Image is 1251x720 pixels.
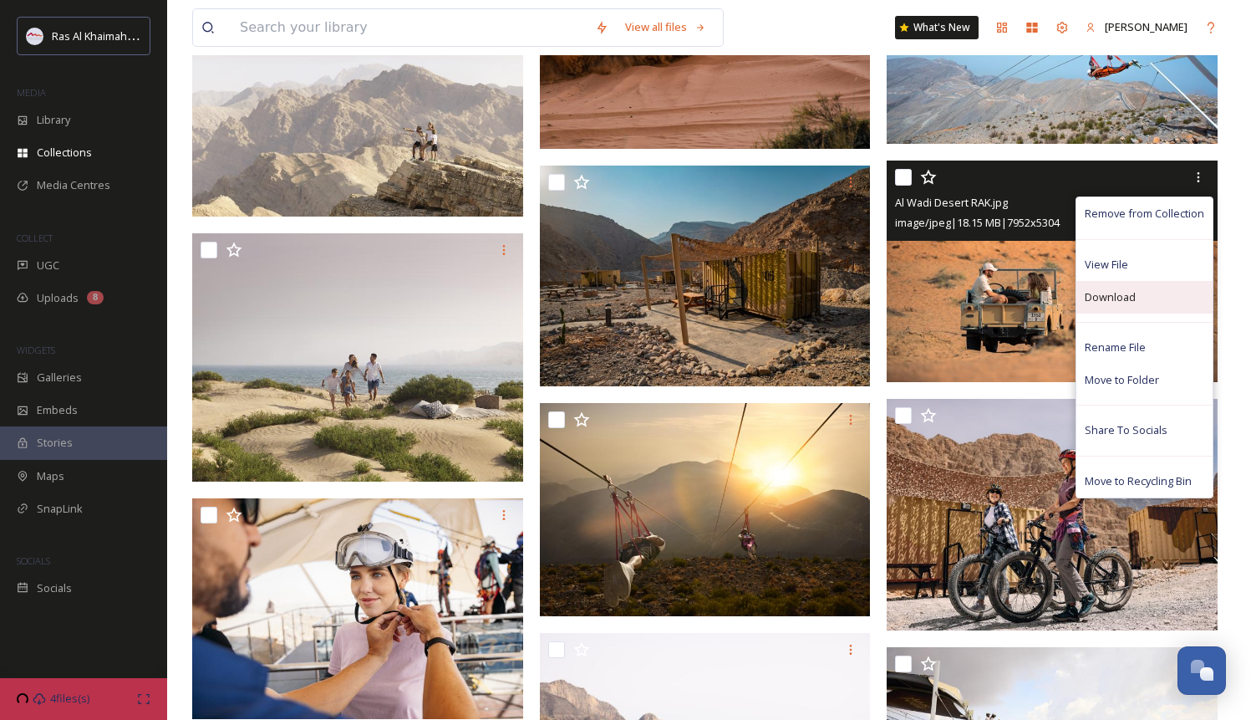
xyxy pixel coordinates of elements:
[540,166,871,386] img: (C) Bear Gryll-09806.jpg
[1085,257,1128,273] span: View File
[1085,289,1136,305] span: Download
[1085,422,1167,438] span: Share To Socials
[887,161,1218,381] img: Al Wadi Desert RAK.jpg
[1085,340,1146,355] span: Rename File
[37,580,72,596] span: Socials
[895,215,1060,230] span: image/jpeg | 18.15 MB | 7952 x 5304
[1077,11,1196,43] a: [PERSON_NAME]
[1105,19,1187,34] span: [PERSON_NAME]
[895,195,1008,210] span: Al Wadi Desert RAK.jpg
[37,145,92,161] span: Collections
[1085,372,1159,388] span: Move to Folder
[37,258,59,273] span: UGC
[17,344,55,356] span: WIDGETS
[37,402,78,418] span: Embeds
[17,86,46,99] span: MEDIA
[231,9,587,46] input: Search your library
[1085,473,1192,489] span: Move to Recycling Bin
[27,28,43,44] img: Logo_RAKTDA_RGB-01.png
[87,291,104,304] div: 8
[37,112,70,128] span: Library
[37,290,79,306] span: Uploads
[37,370,82,386] span: Galleries
[17,232,53,244] span: COLLECT
[50,691,89,707] span: 4 files(s)
[37,435,73,451] span: Stories
[37,177,110,193] span: Media Centres
[1085,206,1204,222] span: Remove from Collection
[37,501,83,517] span: SnapLink
[1177,646,1226,695] button: Open Chat
[17,554,50,567] span: SOCIALS
[192,233,523,482] img: RAK Family Beach Mountain View.tif
[192,498,523,719] img: Jais flight (2) RAK.jpg
[37,468,64,484] span: Maps
[895,16,979,39] a: What's New
[887,399,1218,631] img: Mountain Biking copy.jpg
[617,11,714,43] a: View all files
[540,403,871,616] img: Jais Flight HERO Main.jpg
[52,28,288,43] span: Ras Al Khaimah Tourism Development Authority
